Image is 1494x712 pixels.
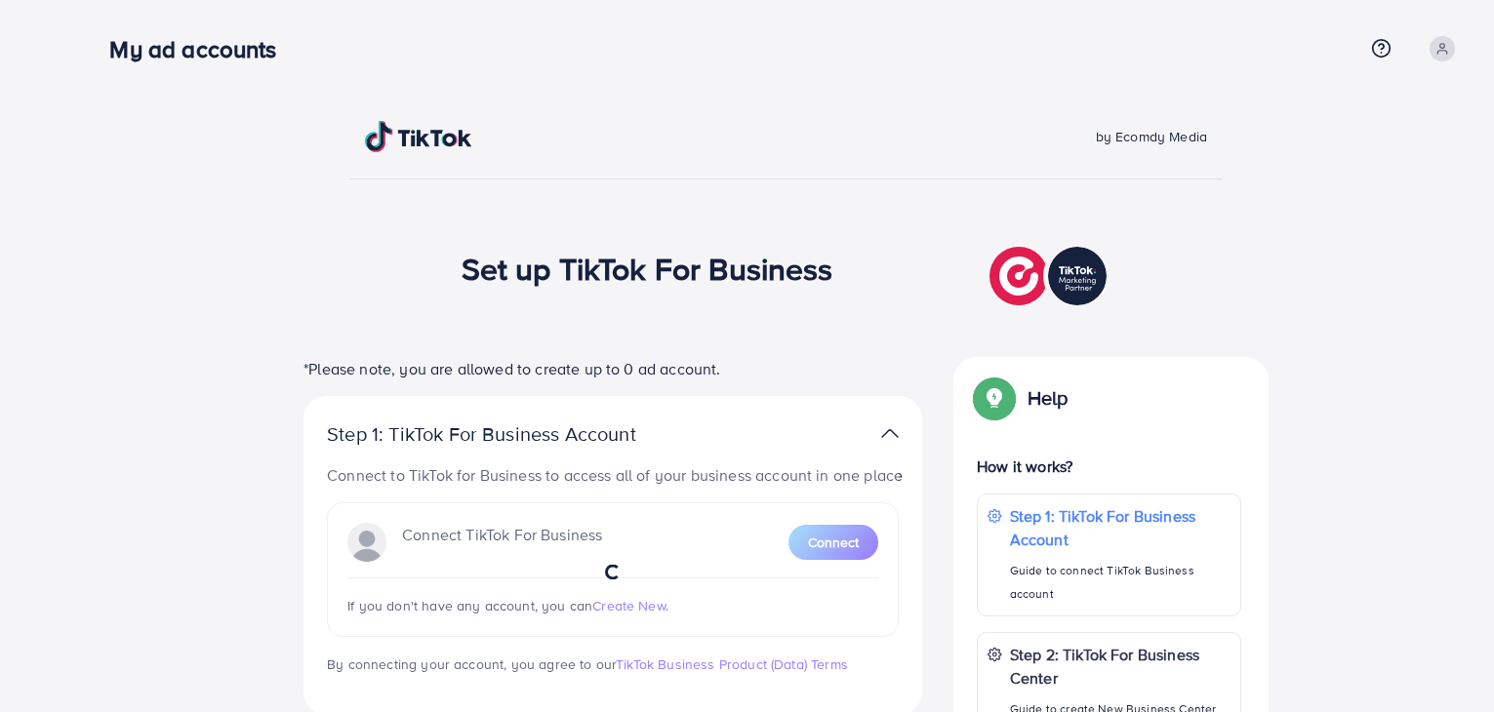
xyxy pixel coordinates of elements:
img: TikTok [365,121,472,152]
p: Step 1: TikTok For Business Account [327,422,698,446]
p: How it works? [977,455,1241,478]
img: Popup guide [977,380,1012,415]
p: Step 1: TikTok For Business Account [1010,504,1231,551]
img: TikTok partner [881,419,899,448]
p: Guide to connect TikTok Business account [1010,559,1231,606]
p: Step 2: TikTok For Business Center [1010,643,1231,690]
span: by Ecomdy Media [1096,127,1207,146]
p: *Please note, you are allowed to create up to 0 ad account. [303,357,922,380]
h1: Set up TikTok For Business [462,250,833,287]
h3: My ad accounts [109,35,292,63]
p: Help [1028,386,1069,410]
img: TikTok partner [989,242,1111,310]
